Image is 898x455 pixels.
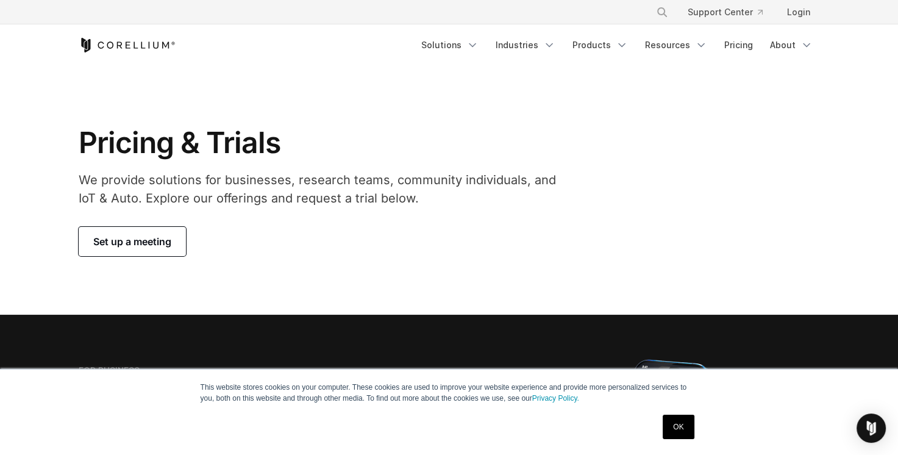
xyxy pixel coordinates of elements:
a: Resources [638,34,714,56]
a: Pricing [717,34,760,56]
button: Search [651,1,673,23]
a: Set up a meeting [79,227,186,256]
a: Industries [488,34,563,56]
span: Set up a meeting [93,234,171,249]
a: OK [663,415,694,439]
a: About [763,34,820,56]
div: Navigation Menu [414,34,820,56]
p: This website stores cookies on your computer. These cookies are used to improve your website expe... [201,382,698,404]
div: Navigation Menu [641,1,820,23]
p: We provide solutions for businesses, research teams, community individuals, and IoT & Auto. Explo... [79,171,565,207]
a: Privacy Policy. [532,394,579,403]
a: Products [565,34,635,56]
h1: Pricing & Trials [79,124,565,161]
a: Login [777,1,820,23]
div: Open Intercom Messenger [857,414,886,443]
a: Support Center [678,1,772,23]
h6: FOR BUSINESS [79,365,140,376]
a: Corellium Home [79,38,176,52]
a: Solutions [414,34,486,56]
